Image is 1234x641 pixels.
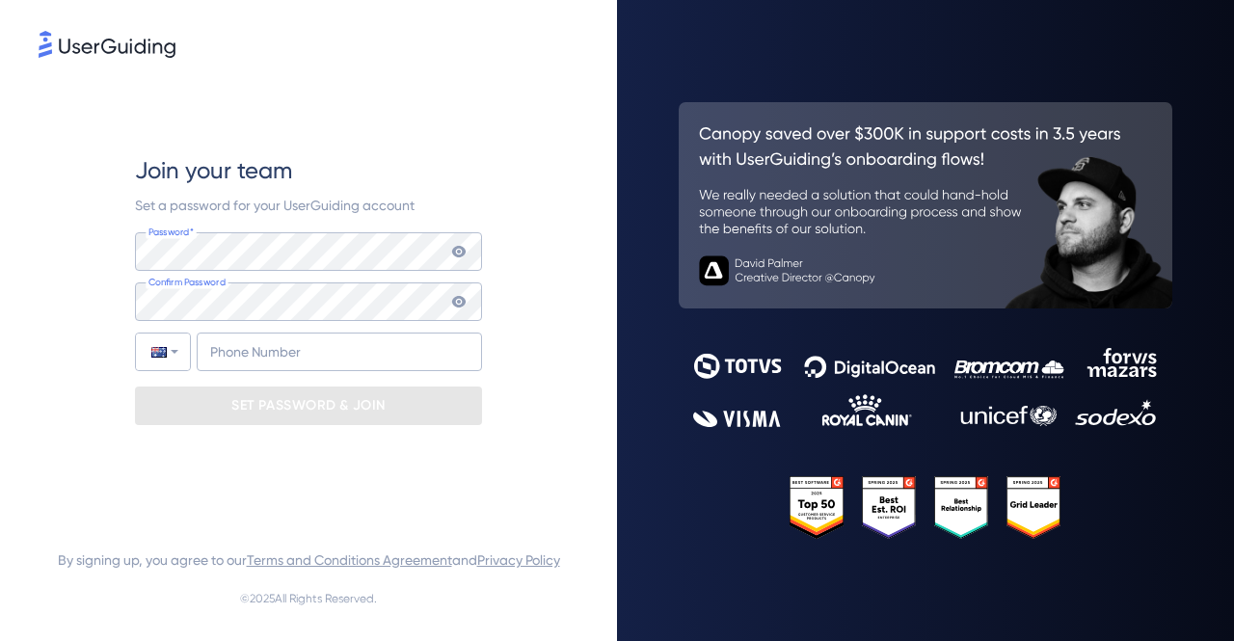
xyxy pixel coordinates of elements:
img: 25303e33045975176eb484905ab012ff.svg [790,476,1061,538]
img: 26c0aa7c25a843aed4baddd2b5e0fa68.svg [679,102,1172,308]
span: Set a password for your UserGuiding account [135,198,415,213]
span: Join your team [135,155,292,186]
a: Terms and Conditions Agreement [247,552,452,568]
span: By signing up, you agree to our and [58,548,560,572]
img: 8faab4ba6bc7696a72372aa768b0286c.svg [39,31,175,58]
input: Phone Number [197,333,482,371]
div: Australia: + 61 [136,334,190,370]
img: 9302ce2ac39453076f5bc0f2f2ca889b.svg [693,348,1157,427]
a: Privacy Policy [477,552,560,568]
span: © 2025 All Rights Reserved. [240,587,377,610]
p: SET PASSWORD & JOIN [231,390,386,421]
